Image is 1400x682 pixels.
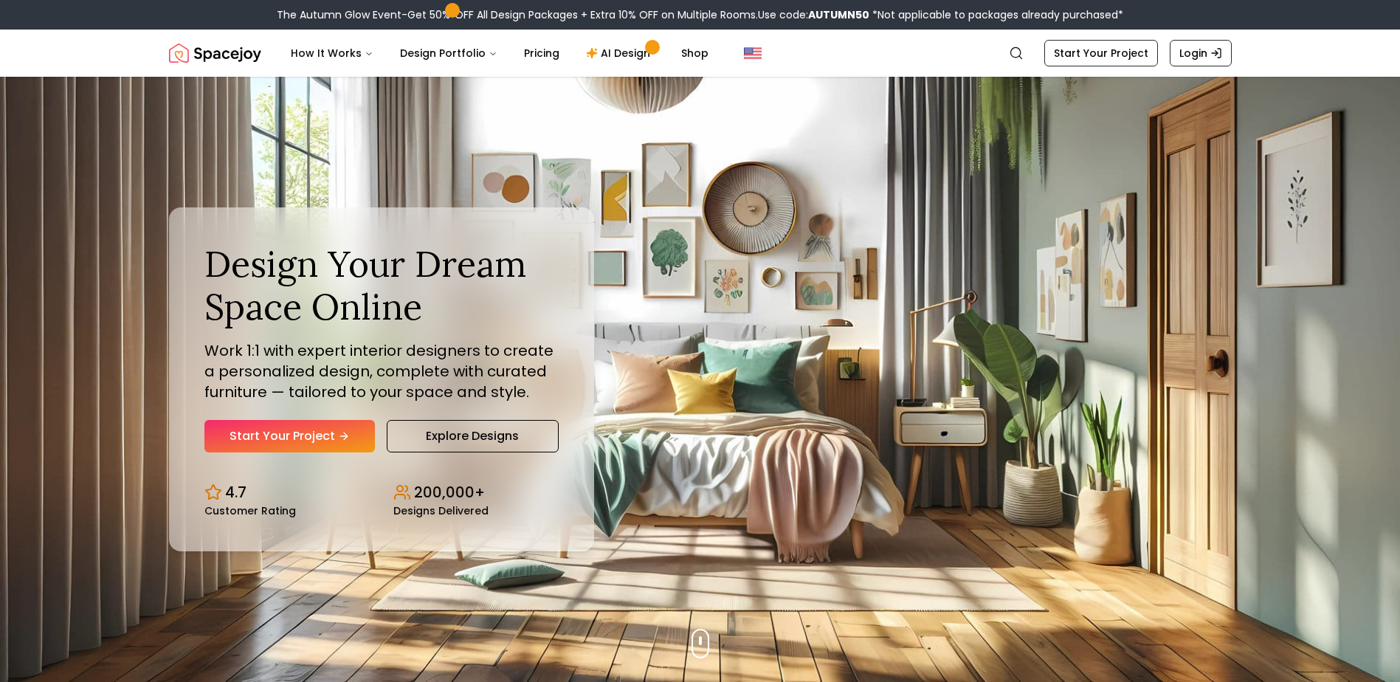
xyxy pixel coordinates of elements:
[758,7,869,22] span: Use code:
[169,38,261,68] img: Spacejoy Logo
[204,243,559,328] h1: Design Your Dream Space Online
[1044,40,1158,66] a: Start Your Project
[169,38,261,68] a: Spacejoy
[744,44,762,62] img: United States
[574,38,666,68] a: AI Design
[204,420,375,452] a: Start Your Project
[204,340,559,402] p: Work 1:1 with expert interior designers to create a personalized design, complete with curated fu...
[414,482,485,503] p: 200,000+
[1170,40,1232,66] a: Login
[204,506,296,516] small: Customer Rating
[169,30,1232,77] nav: Global
[225,482,246,503] p: 4.7
[279,38,720,68] nav: Main
[808,7,869,22] b: AUTUMN50
[387,420,559,452] a: Explore Designs
[669,38,720,68] a: Shop
[277,7,1123,22] div: The Autumn Glow Event-Get 50% OFF All Design Packages + Extra 10% OFF on Multiple Rooms.
[279,38,385,68] button: How It Works
[869,7,1123,22] span: *Not applicable to packages already purchased*
[393,506,489,516] small: Designs Delivered
[512,38,571,68] a: Pricing
[204,470,559,516] div: Design stats
[388,38,509,68] button: Design Portfolio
